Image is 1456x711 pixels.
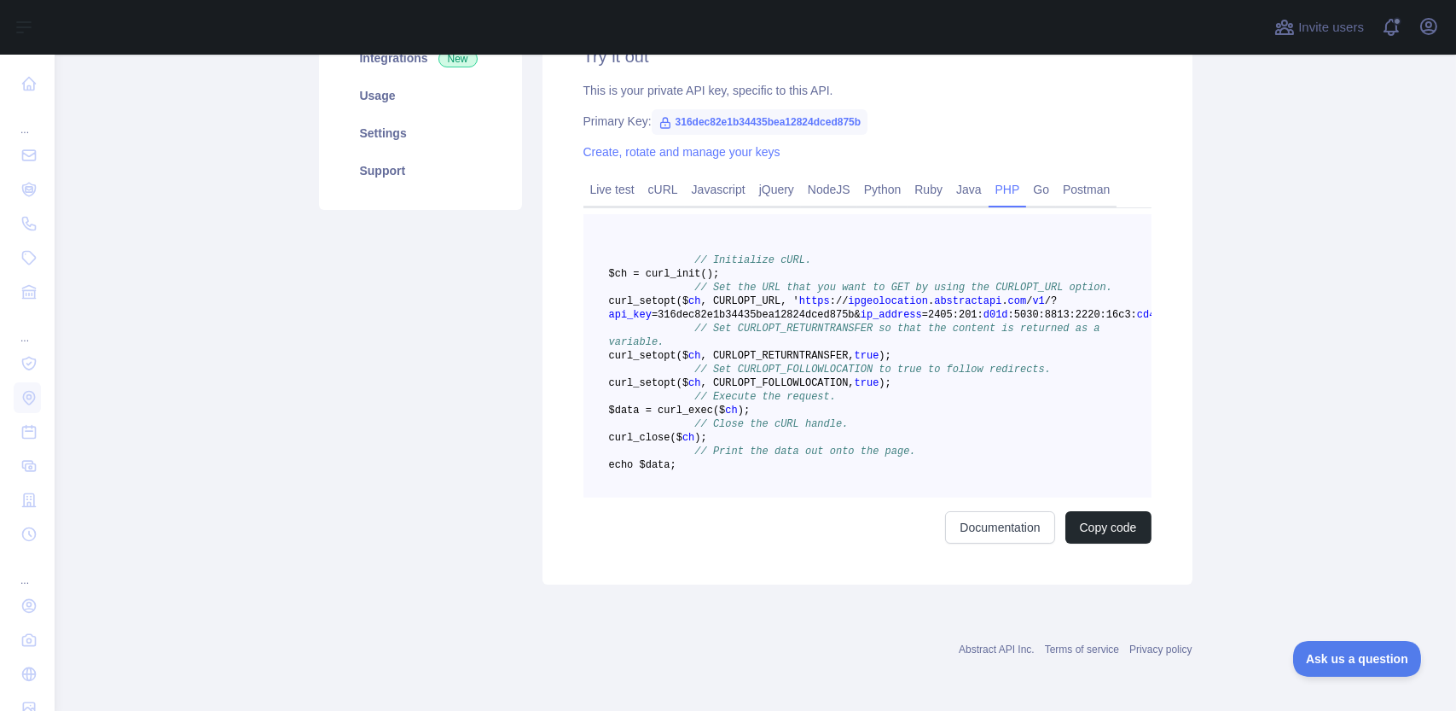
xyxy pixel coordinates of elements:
span: / [836,295,842,307]
span: , CURLOPT_FOLLOWLOCATION, [701,377,855,389]
span: / [1045,295,1051,307]
a: Postman [1056,176,1117,203]
a: Create, rotate and manage your keys [583,145,780,159]
span: // Set the URL that you want to GET by using the CURLOPT_URL option. [694,282,1112,294]
span: com [1008,295,1027,307]
a: cURL [641,176,685,203]
span: api_key [609,309,652,321]
a: Ruby [908,176,949,203]
span: ) [738,405,744,417]
span: // Close the cURL handle. [694,418,848,430]
span: , CURLOPT_RETURNTRANSFER, [701,350,855,362]
span: ch [688,377,700,389]
div: This is your private API key, specific to this API. [583,82,1151,99]
span: / [1026,295,1032,307]
span: echo $data; [609,459,676,471]
span: _close($ [633,432,682,444]
span: ; [701,432,707,444]
span: $data = curl [609,405,682,417]
span: true [855,377,879,389]
a: Javascript [685,176,752,203]
button: Invite users [1271,14,1367,41]
a: Integrations New [339,39,502,77]
span: curl [609,295,634,307]
span: / [842,295,848,307]
span: // Set CURLOPT_RETURNTRANSFER so that the content is returned as a variable. [609,323,1106,348]
span: $ch = curl [609,268,670,280]
span: 316dec82e1b34435bea12824dced875b [652,109,868,135]
span: ch [682,432,694,444]
span: // Print the data out onto the page. [694,446,915,457]
a: Support [339,152,502,189]
span: curl [609,432,634,444]
span: true [855,350,879,362]
a: Live test [583,176,641,203]
div: ... [14,311,41,345]
span: d01d [983,309,1008,321]
span: // Set CURLOPT_FOLLOWLOCATION to true to follow redirects. [694,364,1051,376]
span: _setopt($ [633,295,688,307]
span: abstractapi [934,295,1001,307]
div: ... [14,102,41,137]
a: NodeJS [801,176,857,203]
a: Usage [339,77,502,114]
a: Privacy policy [1129,644,1192,656]
iframe: Toggle Customer Support [1293,641,1422,677]
span: :5030:8813:2220:16c3: [1008,309,1137,321]
span: _setopt($ [633,377,688,389]
span: , CURLOPT_URL, ' [701,295,799,307]
span: Invite users [1298,18,1364,38]
span: // Initialize cURL. [694,254,811,266]
span: ip_address [861,309,922,321]
span: _setopt($ [633,350,688,362]
a: Abstract API Inc. [959,644,1035,656]
span: =2405:201: [922,309,983,321]
span: =316dec82e1b34435bea12824dced875b& [652,309,861,321]
span: cd44 [1137,309,1162,321]
span: curl [609,350,634,362]
span: ch [688,295,700,307]
span: https [799,295,830,307]
span: : [830,295,836,307]
a: Terms of service [1045,644,1119,656]
h2: Try it out [583,44,1151,68]
span: . [928,295,934,307]
a: Java [949,176,989,203]
span: ; [744,405,750,417]
span: // Execute the request. [694,391,836,403]
a: PHP [989,176,1027,203]
button: Copy code [1065,511,1151,544]
span: . [1001,295,1007,307]
span: ipgeolocation [848,295,928,307]
a: Settings [339,114,502,152]
span: ) [694,432,700,444]
span: New [438,50,478,67]
span: ; [713,268,719,280]
span: ; [885,377,891,389]
span: _init() [670,268,713,280]
span: v1 [1032,295,1044,307]
span: ) [879,377,885,389]
a: Go [1026,176,1056,203]
div: Primary Key: [583,113,1151,130]
span: ? [1051,295,1057,307]
a: jQuery [752,176,801,203]
a: Documentation [945,511,1054,544]
span: _exec($ [682,405,725,417]
span: ch [688,350,700,362]
div: ... [14,553,41,587]
span: ) [879,350,885,362]
span: ch [725,405,737,417]
a: Python [857,176,908,203]
span: curl [609,377,634,389]
span: ; [885,350,891,362]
